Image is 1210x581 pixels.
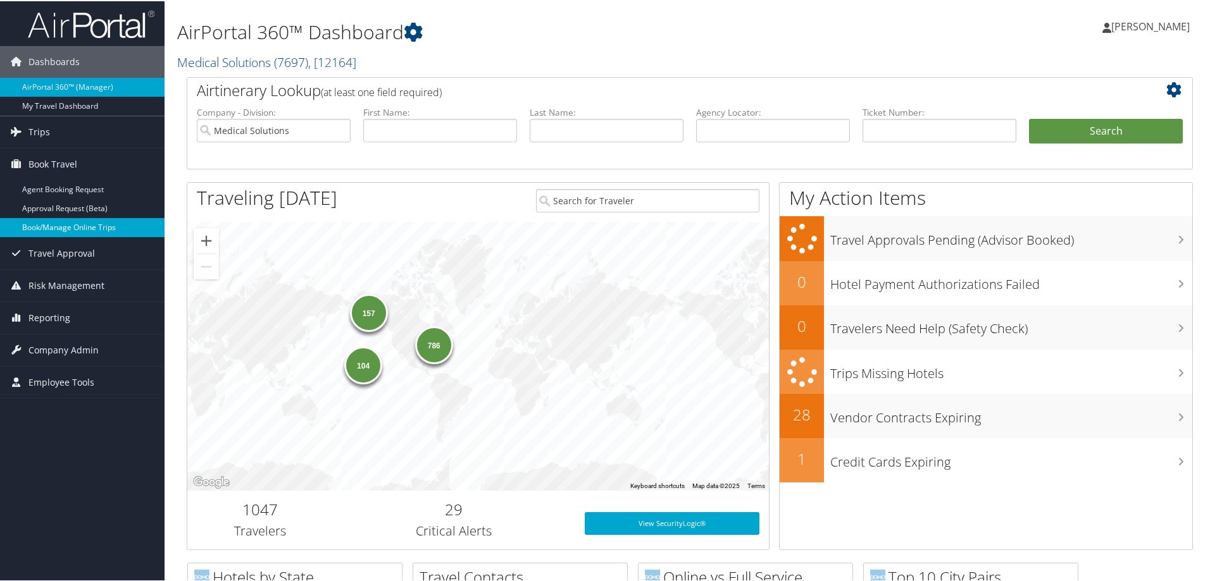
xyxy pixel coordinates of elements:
h3: Trips Missing Hotels [830,357,1192,381]
h3: Credit Cards Expiring [830,446,1192,470]
span: Risk Management [28,269,104,300]
span: Dashboards [28,45,80,76]
h3: Critical Alerts [342,521,566,539]
div: 157 [349,293,387,331]
h2: 0 [780,314,824,336]
div: 786 [415,325,452,363]
a: Travel Approvals Pending (Advisor Booked) [780,215,1192,260]
label: Last Name: [530,105,683,118]
span: [PERSON_NAME] [1111,18,1190,32]
label: Ticket Number: [863,105,1016,118]
button: Zoom out [194,253,219,278]
h3: Vendor Contracts Expiring [830,401,1192,425]
input: Search for Traveler [536,188,759,211]
a: [PERSON_NAME] [1102,6,1202,44]
h2: 29 [342,498,566,519]
h1: AirPortal 360™ Dashboard [177,18,861,44]
a: 1Credit Cards Expiring [780,437,1192,481]
a: 0Hotel Payment Authorizations Failed [780,260,1192,304]
h2: 28 [780,403,824,424]
a: 0Travelers Need Help (Safety Check) [780,304,1192,348]
a: Open this area in Google Maps (opens a new window) [190,473,232,489]
h3: Travelers Need Help (Safety Check) [830,312,1192,336]
span: , [ 12164 ] [308,52,356,70]
span: Travel Approval [28,236,95,268]
span: Company Admin [28,333,99,365]
h3: Hotel Payment Authorizations Failed [830,268,1192,292]
div: 104 [344,345,382,382]
label: Agency Locator: [696,105,850,118]
a: 28Vendor Contracts Expiring [780,393,1192,437]
h3: Travelers [197,521,323,539]
h1: Traveling [DATE] [197,183,337,210]
h1: My Action Items [780,183,1192,210]
label: First Name: [363,105,517,118]
a: Medical Solutions [177,52,356,70]
label: Company - Division: [197,105,351,118]
span: ( 7697 ) [274,52,308,70]
h2: 0 [780,270,824,291]
span: Employee Tools [28,365,94,397]
a: Terms (opens in new tab) [747,481,765,488]
a: View SecurityLogic® [585,511,759,534]
button: Keyboard shortcuts [630,480,685,489]
span: Reporting [28,301,70,333]
h2: Airtinerary Lookup [197,78,1099,100]
span: Map data ©2025 [692,481,740,488]
button: Zoom in [194,227,219,252]
h3: Travel Approvals Pending (Advisor Booked) [830,224,1192,248]
button: Search [1029,118,1183,143]
span: (at least one field required) [321,84,442,98]
span: Book Travel [28,147,77,179]
h2: 1047 [197,498,323,519]
h2: 1 [780,447,824,468]
img: airportal-logo.png [28,8,154,38]
span: Trips [28,115,50,147]
img: Google [190,473,232,489]
a: Trips Missing Hotels [780,348,1192,393]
